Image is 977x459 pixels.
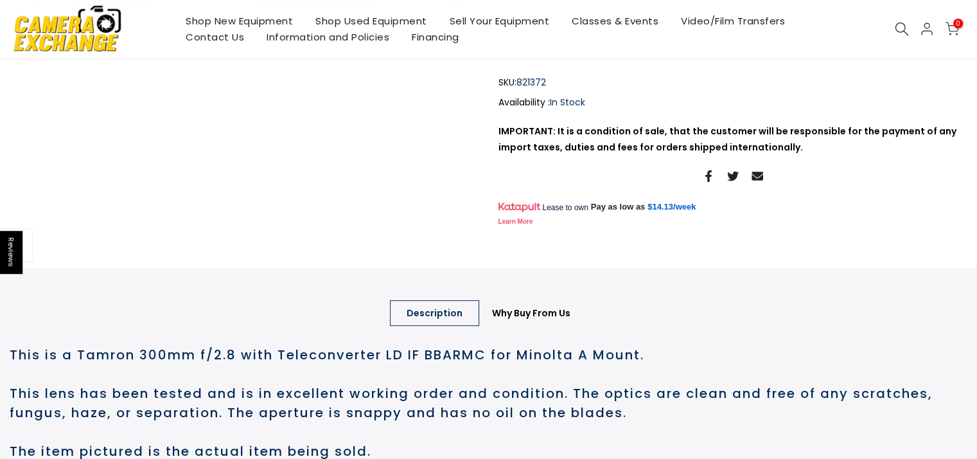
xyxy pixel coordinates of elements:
[498,94,968,111] div: Availability :
[703,168,714,184] a: Share on Facebook
[542,203,588,213] span: Lease to own
[727,168,739,184] a: Share on Twitter
[670,13,797,29] a: Video/Film Transfers
[752,168,763,184] a: Share on Email
[561,13,670,29] a: Classes & Events
[175,13,304,29] a: Shop New Equipment
[390,300,479,326] a: Description
[304,13,439,29] a: Shop Used Equipment
[591,201,646,213] span: Pay as low as
[475,300,587,326] a: Why Buy From Us
[256,29,401,45] a: Information and Policies
[498,75,968,91] div: SKU:
[401,29,471,45] a: Financing
[175,29,256,45] a: Contact Us
[945,22,959,36] a: 0
[647,201,696,213] a: $14.13/week
[498,218,533,225] a: Learn More
[516,75,546,91] span: 821372
[953,19,963,28] span: 0
[438,13,561,29] a: Sell Your Equipment
[498,125,956,154] strong: IMPORTANT: It is a condition of sale, that the customer will be responsible for the payment of an...
[550,96,585,109] span: In Stock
